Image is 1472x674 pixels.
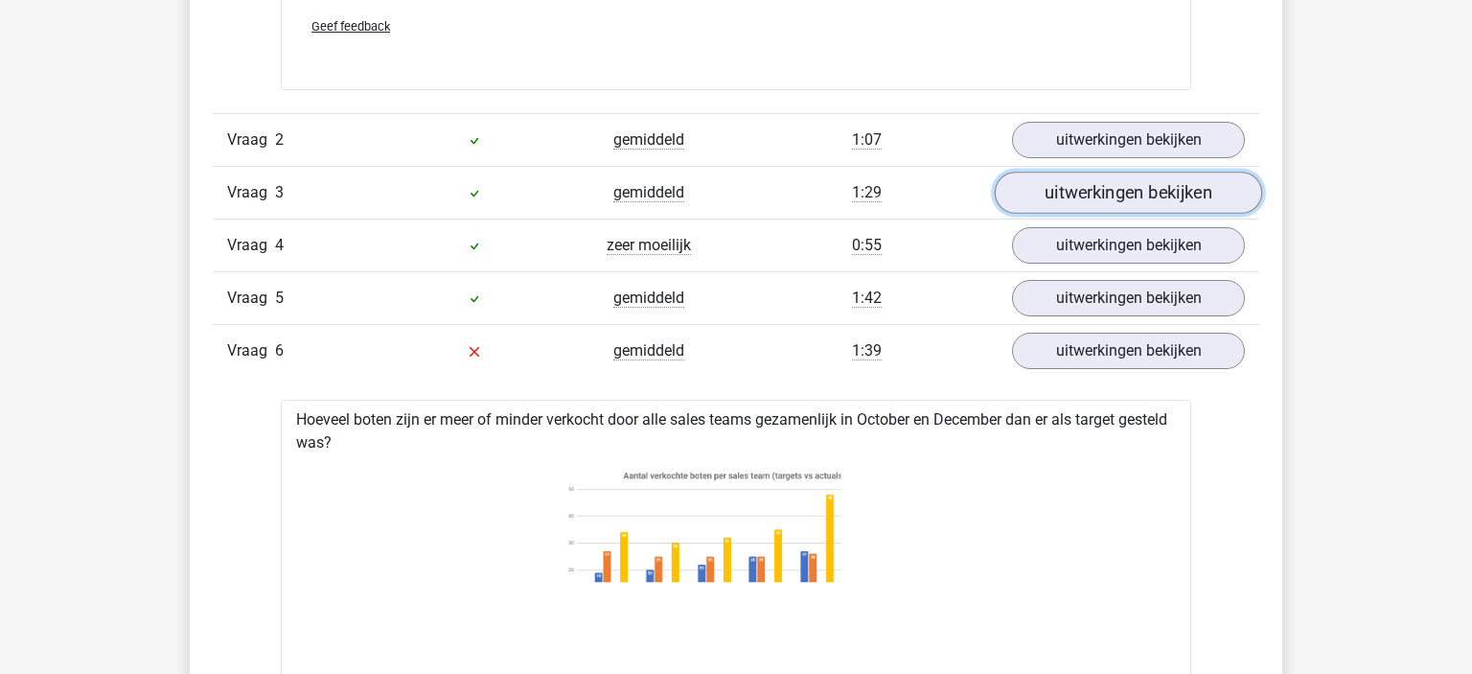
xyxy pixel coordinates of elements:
[607,236,691,255] span: zeer moeilijk
[852,236,882,255] span: 0:55
[852,289,882,308] span: 1:42
[227,128,275,151] span: Vraag
[275,130,284,149] span: 2
[227,287,275,310] span: Vraag
[852,130,882,150] span: 1:07
[1012,122,1245,158] a: uitwerkingen bekijken
[1012,280,1245,316] a: uitwerkingen bekijken
[613,183,684,202] span: gemiddeld
[275,236,284,254] span: 4
[613,130,684,150] span: gemiddeld
[613,289,684,308] span: gemiddeld
[852,183,882,202] span: 1:29
[275,289,284,307] span: 5
[227,234,275,257] span: Vraag
[613,341,684,360] span: gemiddeld
[227,339,275,362] span: Vraag
[227,181,275,204] span: Vraag
[311,19,390,34] span: Geef feedback
[995,172,1262,214] a: uitwerkingen bekijken
[275,183,284,201] span: 3
[275,341,284,360] span: 6
[852,341,882,360] span: 1:39
[1012,227,1245,264] a: uitwerkingen bekijken
[1012,333,1245,369] a: uitwerkingen bekijken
